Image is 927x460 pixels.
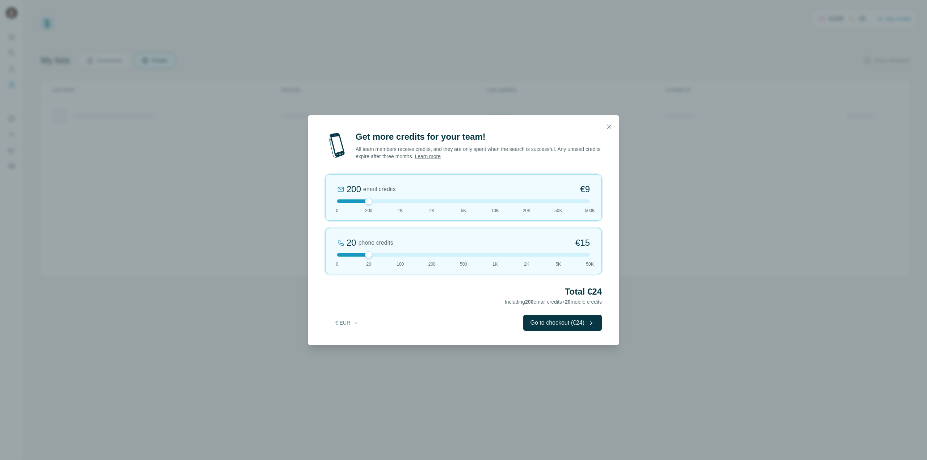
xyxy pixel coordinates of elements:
[505,299,602,305] span: Including email credits + mobile credits
[575,237,590,249] span: €15
[428,261,436,267] span: 200
[523,315,602,331] button: Go to checkout (€24)
[325,131,348,160] img: mobile-phone
[330,316,364,329] button: € EUR
[524,261,529,267] span: 2K
[523,207,530,214] span: 20K
[554,207,562,214] span: 50K
[347,183,361,195] div: 200
[491,207,499,214] span: 10K
[365,207,372,214] span: 200
[461,207,466,214] span: 5K
[525,299,533,305] span: 200
[555,261,561,267] span: 5K
[325,286,602,297] h2: Total €24
[585,207,595,214] span: 500K
[363,185,396,194] span: email credits
[580,183,590,195] span: €9
[366,261,371,267] span: 20
[336,261,339,267] span: 0
[398,207,403,214] span: 1K
[460,261,467,267] span: 500
[565,299,571,305] span: 20
[586,261,593,267] span: 50K
[397,261,404,267] span: 100
[492,261,498,267] span: 1K
[336,207,339,214] span: 0
[415,153,441,159] a: Learn more
[347,237,356,249] div: 20
[358,239,393,247] span: phone credits
[356,145,602,160] p: All team members receive credits, and they are only spent when the search is successful. Any unus...
[429,207,435,214] span: 2K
